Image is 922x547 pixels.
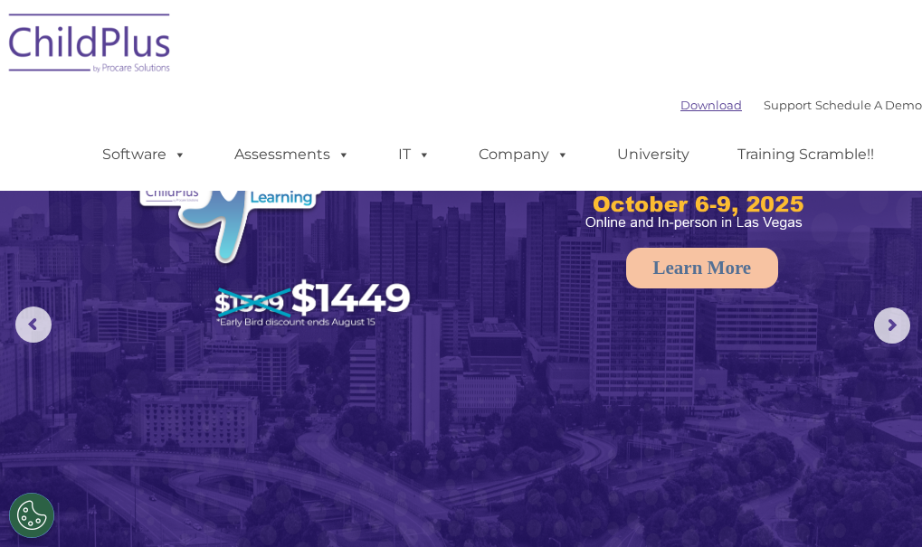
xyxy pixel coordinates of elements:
a: Software [84,137,204,173]
font: | [680,98,922,112]
a: Company [461,137,587,173]
a: Download [680,98,742,112]
iframe: Chat Widget [626,352,922,547]
a: University [599,137,708,173]
a: Schedule A Demo [815,98,922,112]
button: Cookies Settings [9,493,54,538]
a: Training Scramble!! [719,137,892,173]
a: Support [764,98,812,112]
a: Learn More [626,248,779,288]
a: Assessments [216,137,368,173]
a: IT [380,137,449,173]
